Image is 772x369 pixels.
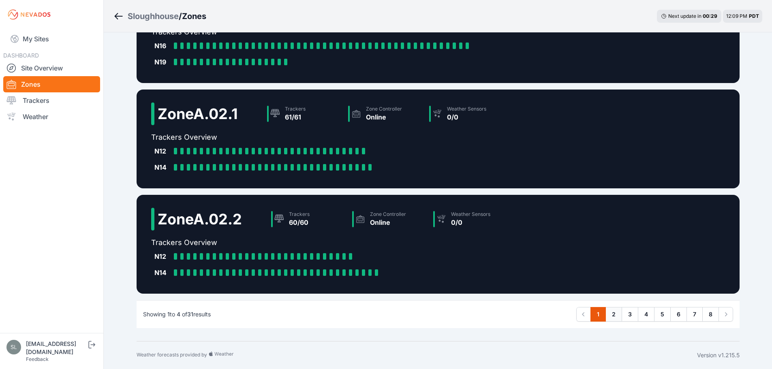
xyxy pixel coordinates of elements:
[285,106,306,112] div: Trackers
[622,307,638,322] a: 3
[670,307,687,322] a: 6
[430,208,511,230] a: Weather Sensors0/0
[370,218,406,227] div: Online
[590,307,606,322] a: 1
[268,208,349,230] a: Trackers60/60
[6,340,21,354] img: sloughhousesolar@invenergy.com
[726,13,747,19] span: 12:09 PM
[654,307,671,322] a: 5
[3,92,100,109] a: Trackers
[370,211,406,218] div: Zone Controller
[638,307,654,322] a: 4
[143,310,211,318] p: Showing to of results
[113,6,206,27] nav: Breadcrumb
[426,102,507,125] a: Weather Sensors0/0
[154,57,171,67] div: N19
[158,106,238,122] h2: Zone A.02.1
[167,311,170,318] span: 1
[749,13,759,19] span: PDT
[26,356,49,362] a: Feedback
[154,162,171,172] div: N14
[154,252,171,261] div: N12
[6,8,52,21] img: Nevados
[686,307,703,322] a: 7
[703,13,717,19] div: 00 : 29
[154,268,171,277] div: N14
[179,11,182,22] span: /
[447,112,486,122] div: 0/0
[3,29,100,49] a: My Sites
[702,307,719,322] a: 8
[3,60,100,76] a: Site Overview
[3,52,39,59] span: DASHBOARD
[151,132,507,143] h2: Trackers Overview
[154,146,171,156] div: N12
[576,307,733,322] nav: Pagination
[668,13,701,19] span: Next update in
[289,218,310,227] div: 60/60
[451,211,490,218] div: Weather Sensors
[128,11,179,22] a: Sloughhouse
[366,106,402,112] div: Zone Controller
[151,237,511,248] h2: Trackers Overview
[158,211,242,227] h2: Zone A.02.2
[697,351,740,359] div: Version v1.215.5
[366,112,402,122] div: Online
[177,311,180,318] span: 4
[187,311,193,318] span: 31
[285,112,306,122] div: 61/61
[154,41,171,51] div: N16
[3,109,100,125] a: Weather
[451,218,490,227] div: 0/0
[447,106,486,112] div: Weather Sensors
[3,76,100,92] a: Zones
[264,102,345,125] a: Trackers61/61
[289,211,310,218] div: Trackers
[26,340,87,356] div: [EMAIL_ADDRESS][DOMAIN_NAME]
[605,307,622,322] a: 2
[137,351,697,359] div: Weather forecasts provided by
[182,11,206,22] h3: Zones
